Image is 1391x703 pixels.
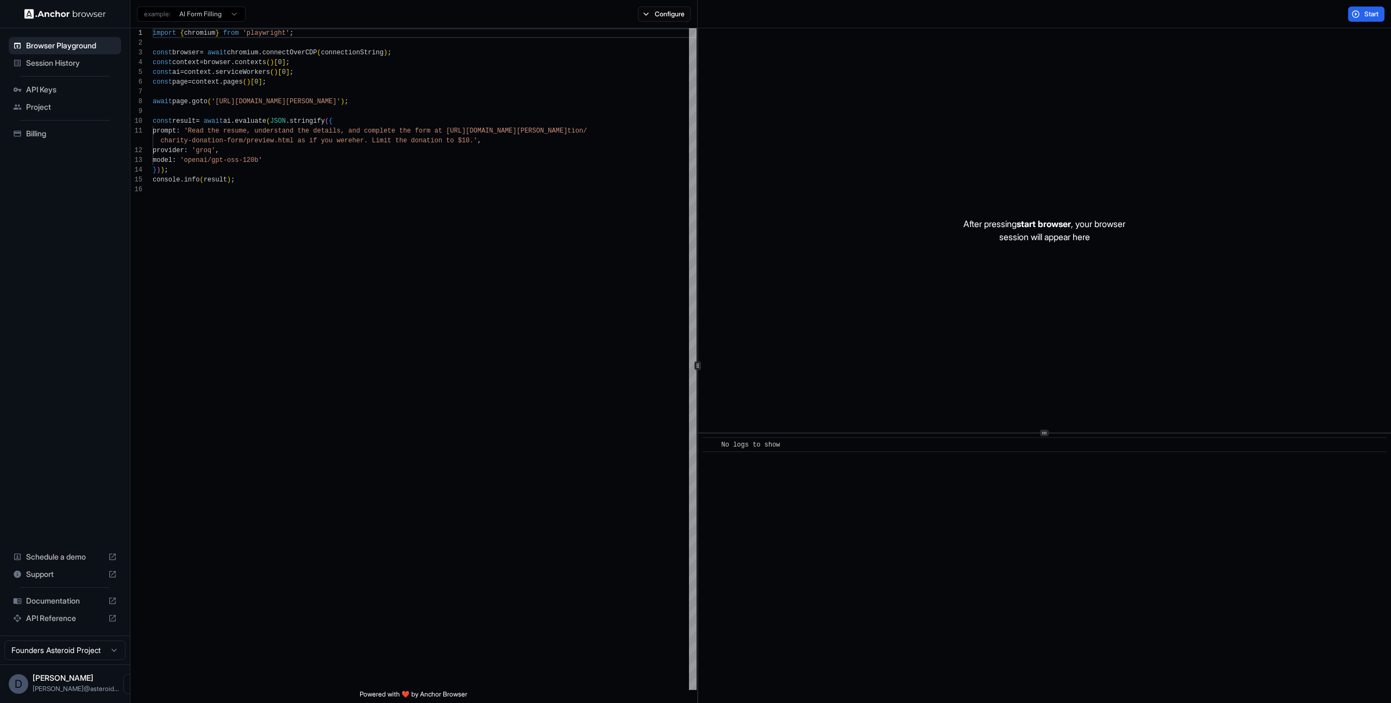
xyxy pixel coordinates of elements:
span: { [329,117,333,125]
span: const [153,117,172,125]
span: const [153,68,172,76]
span: await [204,117,223,125]
span: ; [290,68,293,76]
span: [ [274,59,278,66]
span: pages [223,78,243,86]
img: Anchor Logo [24,9,106,19]
span: browser [172,49,199,57]
span: , [478,137,481,145]
div: 14 [130,165,142,175]
div: 11 [130,126,142,136]
span: result [204,176,227,184]
span: ( [208,98,211,105]
span: ] [258,78,262,86]
span: import [153,29,176,37]
span: = [196,117,199,125]
span: stringify [290,117,325,125]
span: page [172,78,188,86]
span: Start [1364,10,1380,18]
div: Project [9,98,121,116]
span: ( [266,59,270,66]
span: Support [26,569,104,580]
div: 12 [130,146,142,155]
span: example: [144,10,171,18]
span: Browser Playground [26,40,117,51]
span: ; [344,98,348,105]
span: JSON [270,117,286,125]
span: 'openai/gpt-oss-120b' [180,156,262,164]
span: . [258,49,262,57]
span: , [215,147,219,154]
span: connectOverCDP [262,49,317,57]
span: her. Limit the donation to $10.' [352,137,477,145]
span: serviceWorkers [215,68,270,76]
span: ( [325,117,329,125]
span: { [180,29,184,37]
div: 3 [130,48,142,58]
span: : [176,127,180,135]
span: charity-donation-form/preview.html as if you were [160,137,352,145]
span: 0 [278,59,281,66]
span: const [153,78,172,86]
span: prompt [153,127,176,135]
span: [ [250,78,254,86]
span: API Reference [26,613,104,624]
span: evaluate [235,117,266,125]
span: ] [282,59,286,66]
span: : [184,147,188,154]
button: Configure [638,7,691,22]
span: ( [270,68,274,76]
div: 1 [130,28,142,38]
p: After pressing , your browser session will appear here [963,217,1125,243]
div: 13 [130,155,142,165]
span: '[URL][DOMAIN_NAME][PERSON_NAME]' [211,98,341,105]
div: 10 [130,116,142,126]
span: ai [223,117,231,125]
span: ) [247,78,250,86]
span: ( [317,49,321,57]
div: 6 [130,77,142,87]
div: 4 [130,58,142,67]
span: David Mlcoch [33,673,93,682]
span: 0 [282,68,286,76]
span: ; [231,176,235,184]
span: provider [153,147,184,154]
span: } [215,29,219,37]
span: . [188,98,192,105]
span: chromium [184,29,216,37]
span: lete the form at [URL][DOMAIN_NAME][PERSON_NAME] [380,127,568,135]
span: [ [278,68,281,76]
span: from [223,29,239,37]
span: contexts [235,59,266,66]
span: ai [172,68,180,76]
span: 'playwright' [243,29,290,37]
span: 'Read the resume, understand the details, and comp [184,127,380,135]
div: 16 [130,185,142,194]
span: info [184,176,200,184]
div: API Keys [9,81,121,98]
span: page [172,98,188,105]
div: D [9,674,28,694]
div: 15 [130,175,142,185]
span: const [153,59,172,66]
span: = [199,59,203,66]
div: Documentation [9,592,121,610]
div: Support [9,566,121,583]
span: API Keys [26,84,117,95]
span: chromium [227,49,259,57]
span: ) [270,59,274,66]
span: ; [286,59,290,66]
span: Powered with ❤️ by Anchor Browser [360,690,467,703]
span: ) [160,166,164,174]
button: Start [1348,7,1384,22]
span: Project [26,102,117,112]
span: . [286,117,290,125]
span: ) [384,49,387,57]
span: tion/ [567,127,587,135]
span: context [172,59,199,66]
span: ) [156,166,160,174]
div: Session History [9,54,121,72]
div: API Reference [9,610,121,627]
span: Billing [26,128,117,139]
span: ; [262,78,266,86]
